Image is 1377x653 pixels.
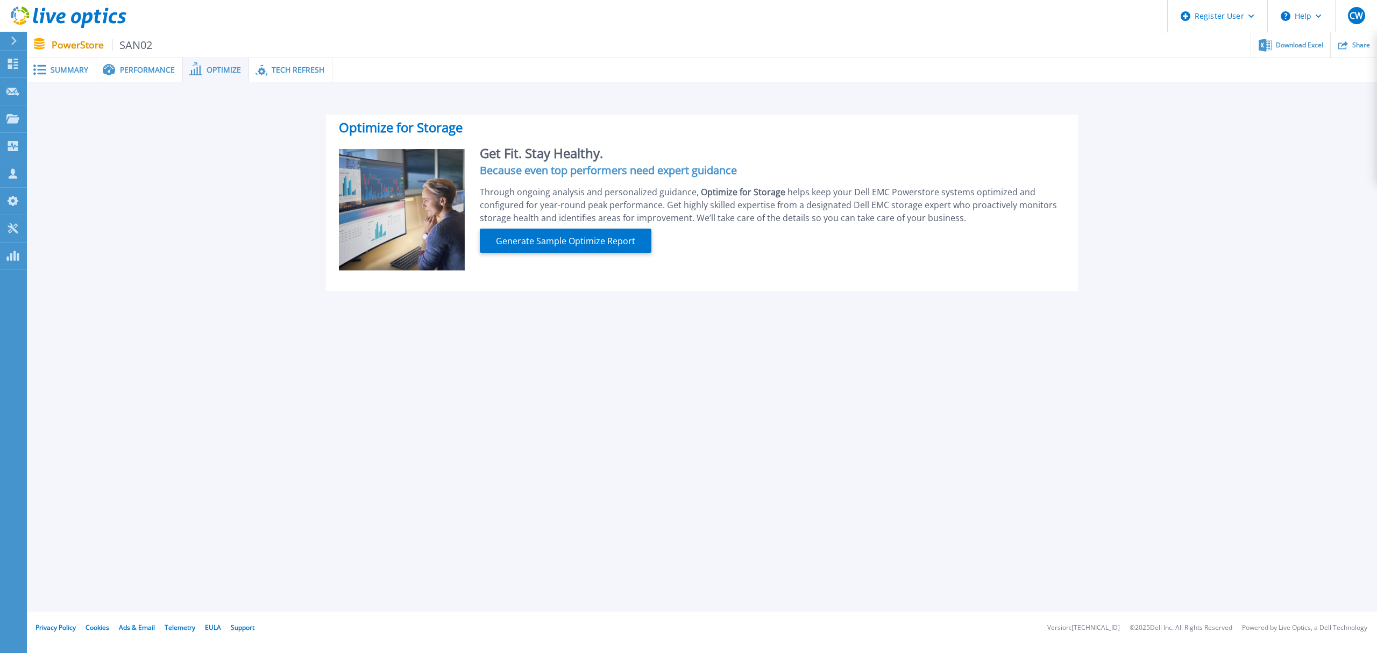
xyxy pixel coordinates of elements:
[1130,624,1232,631] li: © 2025 Dell Inc. All Rights Reserved
[51,66,88,74] span: Summary
[480,166,1065,175] h4: Because even top performers need expert guidance
[1350,11,1363,20] span: CW
[36,623,76,632] a: Privacy Policy
[1242,624,1367,631] li: Powered by Live Optics, a Dell Technology
[480,229,651,253] button: Generate Sample Optimize Report
[492,235,640,247] span: Generate Sample Optimize Report
[120,66,175,74] span: Performance
[1276,42,1323,48] span: Download Excel
[701,186,787,198] span: Optimize for Storage
[231,623,254,632] a: Support
[207,66,241,74] span: Optimize
[86,623,109,632] a: Cookies
[119,623,155,632] a: Ads & Email
[1047,624,1120,631] li: Version: [TECHNICAL_ID]
[112,39,153,51] span: SAN02
[165,623,195,632] a: Telemetry
[480,149,1065,158] h2: Get Fit. Stay Healthy.
[1352,42,1370,48] span: Share
[272,66,324,74] span: Tech Refresh
[339,149,465,272] img: Optimize Promo
[205,623,221,632] a: EULA
[52,39,153,51] p: PowerStore
[339,123,1065,136] h2: Optimize for Storage
[480,186,1065,224] div: Through ongoing analysis and personalized guidance, helps keep your Dell EMC Powerstore systems o...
